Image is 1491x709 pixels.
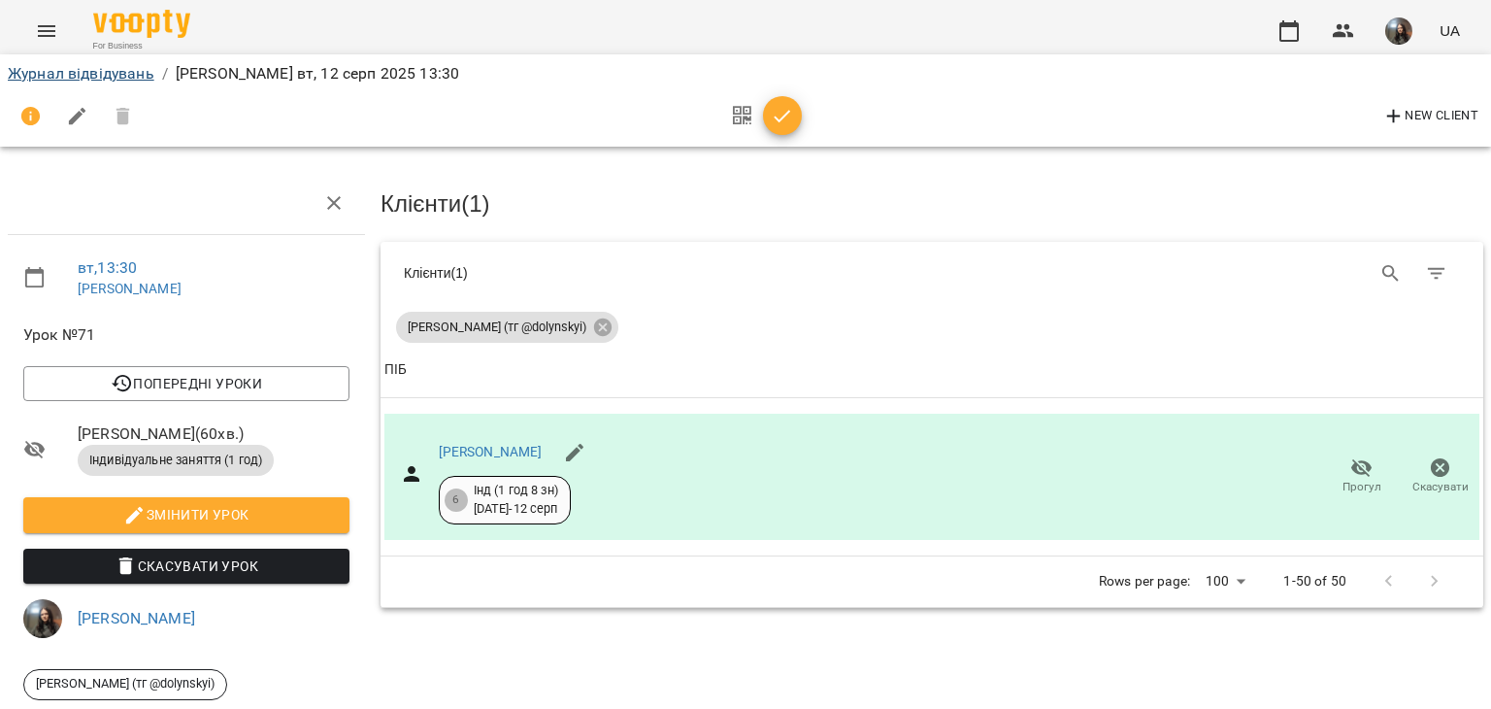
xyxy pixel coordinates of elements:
[8,64,154,83] a: Журнал відвідувань
[176,62,459,85] p: [PERSON_NAME] вт, 12 серп 2025 13:30
[1412,479,1469,495] span: Скасувати
[1413,251,1460,297] button: Фільтр
[1198,567,1252,595] div: 100
[1385,17,1412,45] img: 3223da47ea16ff58329dec54ac365d5d.JPG
[23,669,227,700] div: [PERSON_NAME] (тг @dolynskyi)
[78,258,137,277] a: вт , 13:30
[1432,13,1468,49] button: UA
[93,10,190,38] img: Voopty Logo
[39,555,334,578] span: Скасувати Урок
[1283,572,1345,591] p: 1-50 of 50
[8,62,1483,85] nav: breadcrumb
[445,489,468,512] div: 6
[23,599,62,638] img: 3223da47ea16ff58329dec54ac365d5d.JPG
[23,549,349,584] button: Скасувати Урок
[396,319,598,336] span: [PERSON_NAME] (тг @dolynskyi)
[474,482,558,518] div: Інд (1 год 8 зн) [DATE] - 12 серп
[78,452,274,469] span: Індивідуальне заняття (1 год)
[1377,101,1483,132] button: New Client
[39,503,334,526] span: Змінити урок
[78,422,349,446] span: [PERSON_NAME] ( 60 хв. )
[78,609,195,627] a: [PERSON_NAME]
[78,281,182,296] a: [PERSON_NAME]
[1440,20,1460,41] span: UA
[23,497,349,532] button: Змінити урок
[162,62,168,85] li: /
[1382,105,1478,128] span: New Client
[439,444,543,459] a: [PERSON_NAME]
[384,358,407,382] div: Sort
[1368,251,1414,297] button: Search
[23,8,70,54] button: Menu
[1322,450,1401,504] button: Прогул
[1099,572,1190,591] p: Rows per page:
[384,358,407,382] div: ПІБ
[1401,450,1479,504] button: Скасувати
[384,358,1479,382] span: ПІБ
[396,312,618,343] div: [PERSON_NAME] (тг @dolynskyi)
[23,366,349,401] button: Попередні уроки
[381,191,1483,217] h3: Клієнти ( 1 )
[24,675,226,692] span: [PERSON_NAME] (тг @dolynskyi)
[93,40,190,52] span: For Business
[381,242,1483,304] div: Table Toolbar
[1342,479,1381,495] span: Прогул
[404,263,917,283] div: Клієнти ( 1 )
[23,323,349,347] span: Урок №71
[39,372,334,395] span: Попередні уроки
